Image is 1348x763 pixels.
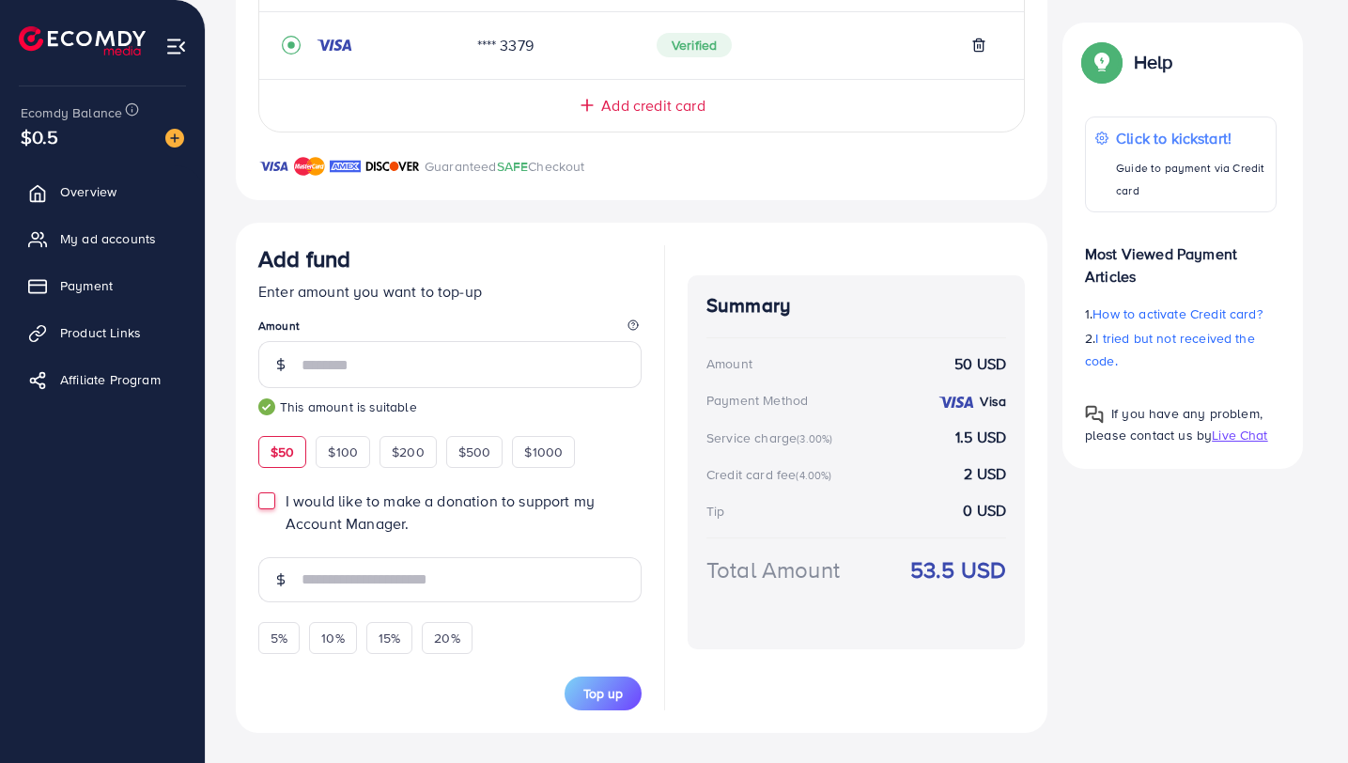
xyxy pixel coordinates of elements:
[706,553,840,586] div: Total Amount
[282,36,301,54] svg: record circle
[165,36,187,57] img: menu
[1268,678,1334,749] iframe: Chat
[271,629,287,647] span: 5%
[294,155,325,178] img: brand
[706,502,724,521] div: Tip
[706,428,838,447] div: Service charge
[910,553,1006,586] strong: 53.5 USD
[706,294,1006,318] h4: Summary
[60,182,116,201] span: Overview
[14,314,191,351] a: Product Links
[321,629,344,647] span: 10%
[14,361,191,398] a: Affiliate Program
[1134,51,1173,73] p: Help
[258,398,275,415] img: guide
[60,323,141,342] span: Product Links
[497,157,529,176] span: SAFE
[524,443,563,461] span: $1000
[258,397,642,416] small: This amount is suitable
[797,431,832,446] small: (3.00%)
[1085,227,1277,288] p: Most Viewed Payment Articles
[365,155,420,178] img: brand
[165,129,184,148] img: image
[258,318,642,341] legend: Amount
[1212,426,1267,444] span: Live Chat
[963,500,1006,522] strong: 0 USD
[565,677,642,710] button: Top up
[379,629,400,647] span: 15%
[271,443,294,461] span: $50
[1085,404,1263,444] span: If you have any problem, please contact us by
[1085,45,1119,79] img: Popup guide
[601,95,705,117] span: Add credit card
[14,220,191,257] a: My ad accounts
[796,468,831,483] small: (4.00%)
[425,155,585,178] p: Guaranteed Checkout
[60,370,161,389] span: Affiliate Program
[1085,303,1277,325] p: 1.
[964,463,1006,485] strong: 2 USD
[258,280,642,303] p: Enter amount you want to top-up
[706,465,838,484] div: Credit card fee
[706,391,808,410] div: Payment Method
[657,33,732,57] span: Verified
[1085,405,1104,424] img: Popup guide
[258,155,289,178] img: brand
[1092,304,1262,323] span: How to activate Credit card?
[330,155,361,178] img: brand
[14,173,191,210] a: Overview
[60,229,156,248] span: My ad accounts
[583,684,623,703] span: Top up
[458,443,491,461] span: $500
[21,103,122,122] span: Ecomdy Balance
[258,245,350,272] h3: Add fund
[19,26,146,55] img: logo
[937,395,975,410] img: credit
[434,629,459,647] span: 20%
[955,427,1006,448] strong: 1.5 USD
[392,443,425,461] span: $200
[1116,157,1266,202] p: Guide to payment via Credit card
[14,267,191,304] a: Payment
[1116,127,1266,149] p: Click to kickstart!
[706,354,752,373] div: Amount
[954,353,1006,375] strong: 50 USD
[980,392,1006,411] strong: Visa
[286,490,595,533] span: I would like to make a donation to support my Account Manager.
[60,276,113,295] span: Payment
[1085,329,1255,370] span: I tried but not received the code.
[328,443,358,461] span: $100
[1085,327,1277,372] p: 2.
[21,123,59,150] span: $0.5
[316,38,353,53] img: credit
